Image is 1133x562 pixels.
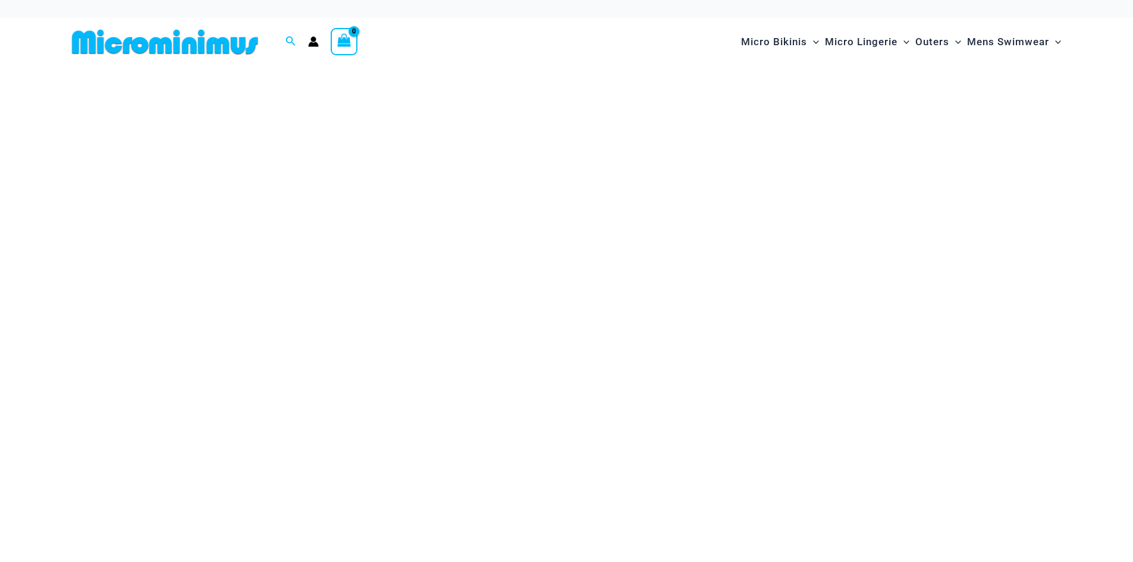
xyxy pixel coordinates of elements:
[912,24,964,60] a: OutersMenu ToggleMenu Toggle
[736,22,1066,62] nav: Site Navigation
[308,36,319,47] a: Account icon link
[897,27,909,57] span: Menu Toggle
[807,27,819,57] span: Menu Toggle
[964,24,1064,60] a: Mens SwimwearMenu ToggleMenu Toggle
[1049,27,1061,57] span: Menu Toggle
[285,34,296,49] a: Search icon link
[738,24,822,60] a: Micro BikinisMenu ToggleMenu Toggle
[331,28,358,55] a: View Shopping Cart, empty
[967,27,1049,57] span: Mens Swimwear
[822,24,912,60] a: Micro LingerieMenu ToggleMenu Toggle
[67,29,263,55] img: MM SHOP LOGO FLAT
[915,27,949,57] span: Outers
[741,27,807,57] span: Micro Bikinis
[825,27,897,57] span: Micro Lingerie
[949,27,961,57] span: Menu Toggle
